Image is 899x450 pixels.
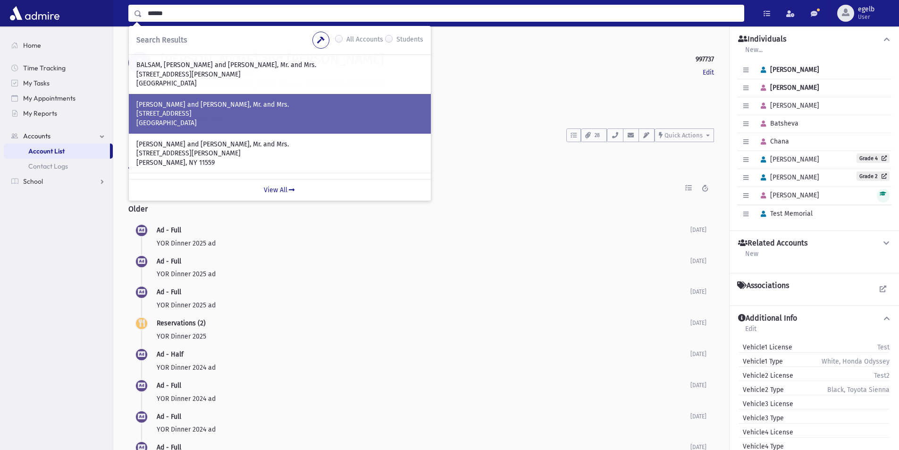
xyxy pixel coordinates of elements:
[737,314,891,323] button: Additional Info
[739,413,784,423] span: Vehicle3 Type
[136,158,423,168] p: [PERSON_NAME], NY 11559
[690,227,706,233] span: [DATE]
[157,269,690,279] p: YOR Dinner 2025 ad
[858,6,874,13] span: egelb
[4,38,113,53] a: Home
[739,357,783,366] span: Vehicle1 Type
[827,385,890,395] span: Black, Toyota Sienna
[739,385,784,395] span: Vehicle2 Type
[690,289,706,295] span: [DATE]
[4,76,113,91] a: My Tasks
[756,119,798,127] span: Batsheva
[136,70,423,79] p: [STREET_ADDRESS][PERSON_NAME]
[136,119,423,128] p: [GEOGRAPHIC_DATA]
[157,331,690,341] p: YOR Dinner 2025
[703,68,714,77] a: Edit
[157,350,184,358] span: Ad - Half
[128,38,163,51] nav: breadcrumb
[23,132,50,140] span: Accounts
[157,425,690,434] p: YOR Dinner 2024 ad
[23,177,43,186] span: School
[157,300,690,310] p: YOR Dinner 2025 ad
[857,153,890,163] a: Grade 4
[4,106,113,121] a: My Reports
[737,238,891,248] button: Related Accounts
[128,51,151,74] div: F
[738,34,786,44] h4: Individuals
[756,102,819,110] span: [PERSON_NAME]
[738,238,807,248] h4: Related Accounts
[136,149,423,158] p: [STREET_ADDRESS][PERSON_NAME]
[8,4,62,23] img: AdmirePro
[136,60,423,70] p: BALSAM, [PERSON_NAME] and [PERSON_NAME], Mr. and Mrs.
[23,94,76,102] span: My Appointments
[737,281,789,290] h4: Associations
[23,79,50,87] span: My Tasks
[664,132,703,139] span: Quick Actions
[129,179,431,201] a: View All
[157,319,206,327] span: Reservations (2)
[745,44,763,61] a: New...
[857,171,890,181] a: Grade 2
[396,34,423,46] label: Students
[142,5,744,22] input: Search
[4,174,113,189] a: School
[157,382,181,390] span: Ad - Full
[4,144,110,159] a: Account List
[23,109,57,118] span: My Reports
[581,128,607,142] button: 28
[28,162,68,170] span: Contact Logs
[690,258,706,264] span: [DATE]
[739,399,793,409] span: Vehicle3 License
[858,13,874,21] span: User
[690,351,706,357] span: [DATE]
[756,137,789,145] span: Chana
[690,413,706,420] span: [DATE]
[136,79,423,88] p: [GEOGRAPHIC_DATA]
[737,34,891,44] button: Individuals
[877,342,890,352] span: Test
[756,155,819,163] span: [PERSON_NAME]
[128,197,714,221] h2: Older
[756,210,813,218] span: Test Memorial
[690,382,706,389] span: [DATE]
[874,371,890,381] span: Test2
[690,320,706,326] span: [DATE]
[822,357,890,366] span: White, Honda Odyssey
[756,66,819,74] span: [PERSON_NAME]
[157,394,690,404] p: YOR Dinner 2024 ad
[4,128,113,144] a: Accounts
[346,34,383,46] label: All Accounts
[739,342,792,352] span: Vehicle1 License
[23,64,66,72] span: Time Tracking
[28,147,65,155] span: Account List
[739,371,793,381] span: Vehicle2 License
[739,427,793,437] span: Vehicle4 License
[136,109,423,119] p: [STREET_ADDRESS]
[4,159,113,174] a: Contact Logs
[157,238,690,248] p: YOR Dinner 2025 ad
[655,128,714,142] button: Quick Actions
[157,413,181,421] span: Ad - Full
[745,248,759,265] a: New
[738,314,797,323] h4: Additional Info
[756,191,819,199] span: [PERSON_NAME]
[136,100,423,110] p: [PERSON_NAME] and [PERSON_NAME], Mr. and Mrs.
[4,91,113,106] a: My Appointments
[696,54,714,64] strong: 997737
[157,257,181,265] span: Ad - Full
[157,288,181,296] span: Ad - Full
[136,140,423,149] p: [PERSON_NAME] and [PERSON_NAME], Mr. and Mrs.
[136,35,187,44] span: Search Results
[4,60,113,76] a: Time Tracking
[157,363,690,373] p: YOR Dinner 2024 ad
[756,84,819,92] span: [PERSON_NAME]
[592,131,603,140] span: 28
[157,226,181,234] span: Ad - Full
[745,323,757,340] a: Edit
[128,142,174,169] a: Activity
[128,39,163,47] a: Accounts
[23,41,41,50] span: Home
[756,173,819,181] span: [PERSON_NAME]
